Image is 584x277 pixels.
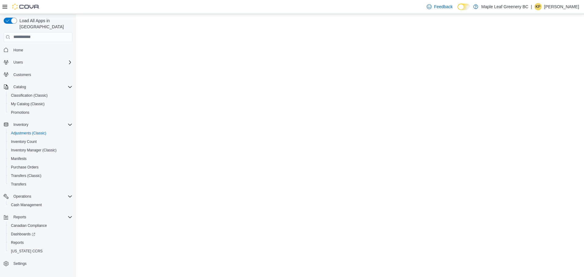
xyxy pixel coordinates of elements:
span: Reports [9,239,72,246]
img: Cova [12,4,40,10]
span: Transfers (Classic) [11,173,41,178]
a: Reports [9,239,26,246]
span: Classification (Classic) [11,93,48,98]
a: Canadian Compliance [9,222,49,229]
span: Catalog [13,85,26,89]
span: Inventory [13,122,28,127]
button: My Catalog (Classic) [6,100,75,108]
span: Dashboards [9,230,72,238]
span: Reports [11,213,72,221]
a: Home [11,47,26,54]
button: Inventory [11,121,31,128]
button: Catalog [1,83,75,91]
span: Settings [11,260,72,267]
button: Catalog [11,83,28,91]
button: Inventory Count [6,137,75,146]
p: | [531,3,532,10]
button: Cash Management [6,201,75,209]
span: Washington CCRS [9,248,72,255]
a: Feedback [424,1,455,13]
button: Users [1,58,75,67]
span: Adjustments (Classic) [11,131,46,136]
button: Customers [1,70,75,79]
span: Transfers (Classic) [9,172,72,179]
button: Reports [11,213,29,221]
button: Operations [1,192,75,201]
div: Krystle Parsons [534,3,542,10]
span: Inventory Count [11,139,37,144]
button: Operations [11,193,34,200]
span: Operations [11,193,72,200]
a: Dashboards [9,230,38,238]
span: Customers [11,71,72,78]
button: Inventory Manager (Classic) [6,146,75,154]
a: Inventory Manager (Classic) [9,147,59,154]
span: Dashboards [11,232,35,237]
span: Inventory [11,121,72,128]
button: Inventory [1,120,75,129]
a: Adjustments (Classic) [9,130,49,137]
span: Customers [13,72,31,77]
span: Promotions [9,109,72,116]
button: Reports [6,238,75,247]
span: Reports [13,215,26,220]
a: Settings [11,260,29,267]
button: [US_STATE] CCRS [6,247,75,255]
span: Home [11,46,72,54]
span: Inventory Manager (Classic) [9,147,72,154]
button: Promotions [6,108,75,117]
a: Customers [11,71,33,78]
span: Cash Management [11,203,42,207]
button: Reports [1,213,75,221]
span: Purchase Orders [9,164,72,171]
span: Transfers [11,182,26,187]
a: Classification (Classic) [9,92,50,99]
span: Catalog [11,83,72,91]
button: Home [1,46,75,54]
span: Purchase Orders [11,165,39,170]
a: Dashboards [6,230,75,238]
span: Settings [13,261,26,266]
span: Reports [11,240,24,245]
span: KP [536,3,541,10]
span: Cash Management [9,201,72,209]
span: Canadian Compliance [11,223,47,228]
a: Inventory Count [9,138,39,145]
span: Transfers [9,181,72,188]
button: Manifests [6,154,75,163]
p: Maple Leaf Greenery BC [481,3,528,10]
span: Inventory Count [9,138,72,145]
input: Dark Mode [457,4,470,10]
button: Transfers (Classic) [6,171,75,180]
span: Manifests [9,155,72,162]
button: Settings [1,259,75,268]
span: Promotions [11,110,30,115]
button: Transfers [6,180,75,189]
span: [US_STATE] CCRS [11,249,43,254]
a: Transfers (Classic) [9,172,44,179]
span: Manifests [11,156,26,161]
span: Feedback [434,4,453,10]
span: Classification (Classic) [9,92,72,99]
span: Operations [13,194,31,199]
span: Users [13,60,23,65]
span: Users [11,59,72,66]
span: Canadian Compliance [9,222,72,229]
button: Canadian Compliance [6,221,75,230]
button: Classification (Classic) [6,91,75,100]
span: Adjustments (Classic) [9,130,72,137]
button: Adjustments (Classic) [6,129,75,137]
a: Manifests [9,155,29,162]
a: [US_STATE] CCRS [9,248,45,255]
a: Purchase Orders [9,164,41,171]
button: Purchase Orders [6,163,75,171]
span: My Catalog (Classic) [9,100,72,108]
a: Cash Management [9,201,44,209]
span: My Catalog (Classic) [11,102,45,106]
span: Load All Apps in [GEOGRAPHIC_DATA] [17,18,72,30]
a: Transfers [9,181,29,188]
button: Users [11,59,25,66]
span: Home [13,48,23,53]
a: Promotions [9,109,32,116]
